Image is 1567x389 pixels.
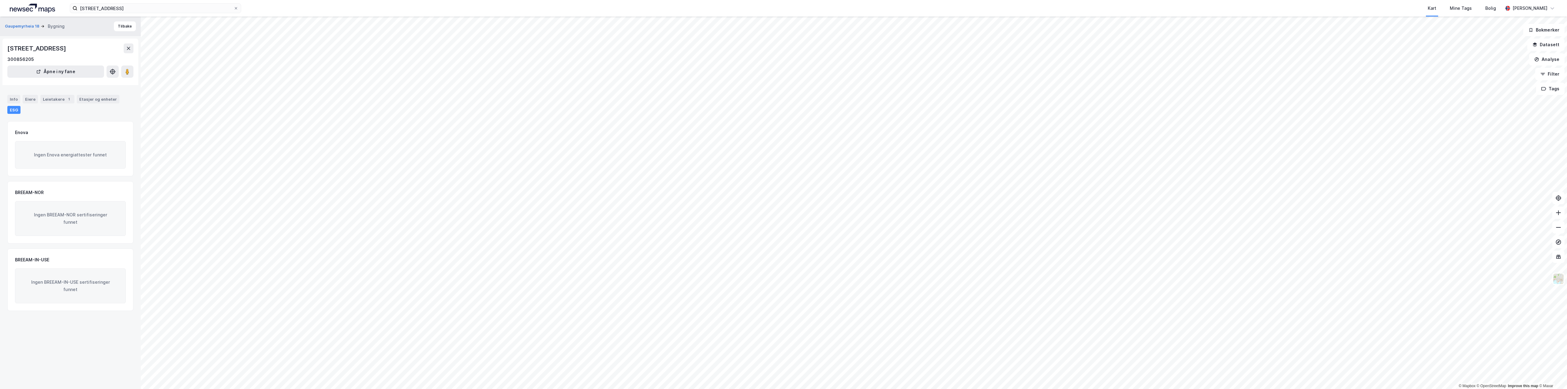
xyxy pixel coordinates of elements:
[79,96,117,102] div: Etasjer og enheter
[23,95,38,103] div: Eiere
[1535,68,1565,80] button: Filter
[1428,5,1436,12] div: Kart
[1477,384,1506,388] a: OpenStreetMap
[40,95,74,103] div: Leietakere
[66,96,72,102] div: 1
[1536,360,1567,389] div: Kontrollprogram for chat
[15,129,28,136] div: Enova
[1513,5,1547,12] div: [PERSON_NAME]
[1553,273,1564,285] img: Z
[1529,53,1565,65] button: Analyse
[7,95,20,103] div: Info
[1523,24,1565,36] button: Bokmerker
[77,4,234,13] input: Søk på adresse, matrikkel, gårdeiere, leietakere eller personer
[48,23,65,30] div: Bygning
[15,256,49,264] div: BREEAM-IN-USE
[10,4,55,13] img: logo.a4113a55bc3d86da70a041830d287a7e.svg
[15,189,44,196] div: BREEAM-NOR
[1536,360,1567,389] iframe: Chat Widget
[7,106,21,114] div: ESG
[15,201,126,236] div: Ingen BREEAM-NOR sertifiseringer funnet
[7,43,67,53] div: [STREET_ADDRESS]
[1485,5,1496,12] div: Bolig
[1459,384,1475,388] a: Mapbox
[1527,39,1565,51] button: Datasett
[7,65,104,78] button: Åpne i ny fane
[5,23,41,29] button: Gaupemyrheia 18
[1508,384,1538,388] a: Improve this map
[114,21,136,31] button: Tilbake
[15,141,126,169] div: Ingen Enova energiattester funnet
[1536,83,1565,95] button: Tags
[1450,5,1472,12] div: Mine Tags
[15,268,126,303] div: Ingen BREEAM-IN-USE sertifiseringer funnet
[7,56,34,63] div: 300856205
